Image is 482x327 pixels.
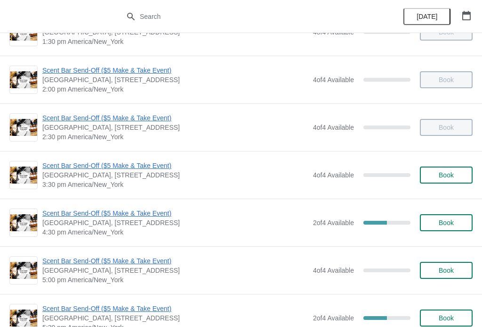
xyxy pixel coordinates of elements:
span: Book [439,219,454,226]
button: Book [420,310,473,327]
img: Scent Bar Send-Off ($5 Make & Take Event) | Mineral Springs Soap, 578 East Main Street, Cobleskil... [10,214,37,231]
span: 4 of 4 Available [313,76,354,84]
span: [GEOGRAPHIC_DATA], [STREET_ADDRESS] [42,266,308,275]
span: Scent Bar Send-Off ($5 Make & Take Event) [42,161,308,170]
input: Search [139,8,361,25]
span: 2 of 4 Available [313,219,354,226]
span: [DATE] [417,13,437,20]
span: 3:30 pm America/New_York [42,180,308,189]
button: [DATE] [403,8,450,25]
span: [GEOGRAPHIC_DATA], [STREET_ADDRESS] [42,123,308,132]
span: Book [439,171,454,179]
span: Scent Bar Send-Off ($5 Make & Take Event) [42,209,308,218]
span: Book [439,314,454,322]
span: [GEOGRAPHIC_DATA], [STREET_ADDRESS] [42,218,308,227]
button: Book [420,262,473,279]
span: 2 of 4 Available [313,314,354,322]
button: Book [420,167,473,184]
span: [GEOGRAPHIC_DATA], [STREET_ADDRESS] [42,313,308,323]
span: 1:30 pm America/New_York [42,37,308,46]
span: Scent Bar Send-Off ($5 Make & Take Event) [42,256,308,266]
span: 4:30 pm America/New_York [42,227,308,237]
span: 4 of 4 Available [313,171,354,179]
span: 2:30 pm America/New_York [42,132,308,142]
img: Scent Bar Send-Off ($5 Make & Take Event) | Mineral Springs Soap, 578 East Main Street, Cobleskil... [10,71,37,88]
span: 4 of 4 Available [313,124,354,131]
span: [GEOGRAPHIC_DATA], [STREET_ADDRESS] [42,75,308,84]
span: 5:00 pm America/New_York [42,275,308,285]
span: Scent Bar Send-Off ($5 Make & Take Event) [42,113,308,123]
span: Scent Bar Send-Off ($5 Make & Take Event) [42,66,308,75]
span: [GEOGRAPHIC_DATA], [STREET_ADDRESS] [42,170,308,180]
span: 2:00 pm America/New_York [42,84,308,94]
img: Scent Bar Send-Off ($5 Make & Take Event) | Mineral Springs Soap, 578 East Main Street, Cobleskil... [10,262,37,279]
img: Scent Bar Send-Off ($5 Make & Take Event) | Mineral Springs Soap, 578 East Main Street, Cobleskil... [10,310,37,327]
button: Book [420,214,473,231]
img: Scent Bar Send-Off ($5 Make & Take Event) | Mineral Springs Soap, 578 East Main Street, Cobleskil... [10,167,37,184]
span: 4 of 4 Available [313,267,354,274]
span: Scent Bar Send-Off ($5 Make & Take Event) [42,304,308,313]
span: Book [439,267,454,274]
img: Scent Bar Send-Off ($5 Make & Take Event) | Mineral Springs Soap, 578 East Main Street, Cobleskil... [10,119,37,136]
